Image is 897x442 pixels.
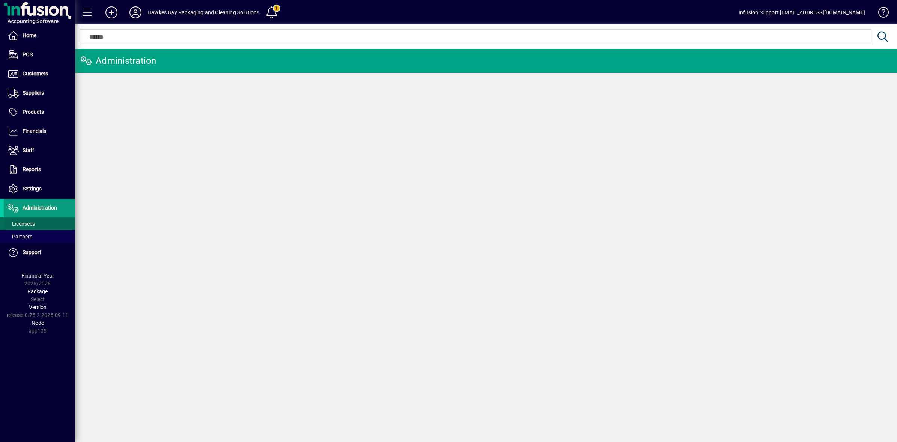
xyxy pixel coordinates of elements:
span: Customers [23,71,48,77]
a: Products [4,103,75,122]
a: Customers [4,65,75,83]
a: Licensees [4,217,75,230]
span: Home [23,32,36,38]
button: Profile [123,6,147,19]
a: POS [4,45,75,64]
span: POS [23,51,33,57]
span: Partners [8,234,32,240]
span: Administration [23,205,57,211]
span: Financial Year [21,273,54,279]
a: Staff [4,141,75,160]
a: Partners [4,230,75,243]
span: Settings [23,186,42,192]
span: Node [32,320,44,326]
a: Financials [4,122,75,141]
span: Licensees [8,221,35,227]
span: Suppliers [23,90,44,96]
span: Version [29,304,47,310]
a: Reports [4,160,75,179]
span: Package [27,288,48,294]
a: Support [4,243,75,262]
span: Financials [23,128,46,134]
span: Support [23,249,41,255]
span: Products [23,109,44,115]
span: Reports [23,166,41,172]
button: Add [99,6,123,19]
span: Staff [23,147,34,153]
div: Infusion Support [EMAIL_ADDRESS][DOMAIN_NAME] [739,6,865,18]
a: Home [4,26,75,45]
div: Hawkes Bay Packaging and Cleaning Solutions [147,6,260,18]
div: Administration [81,55,157,67]
a: Knowledge Base [873,2,888,26]
a: Suppliers [4,84,75,103]
a: Settings [4,180,75,198]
